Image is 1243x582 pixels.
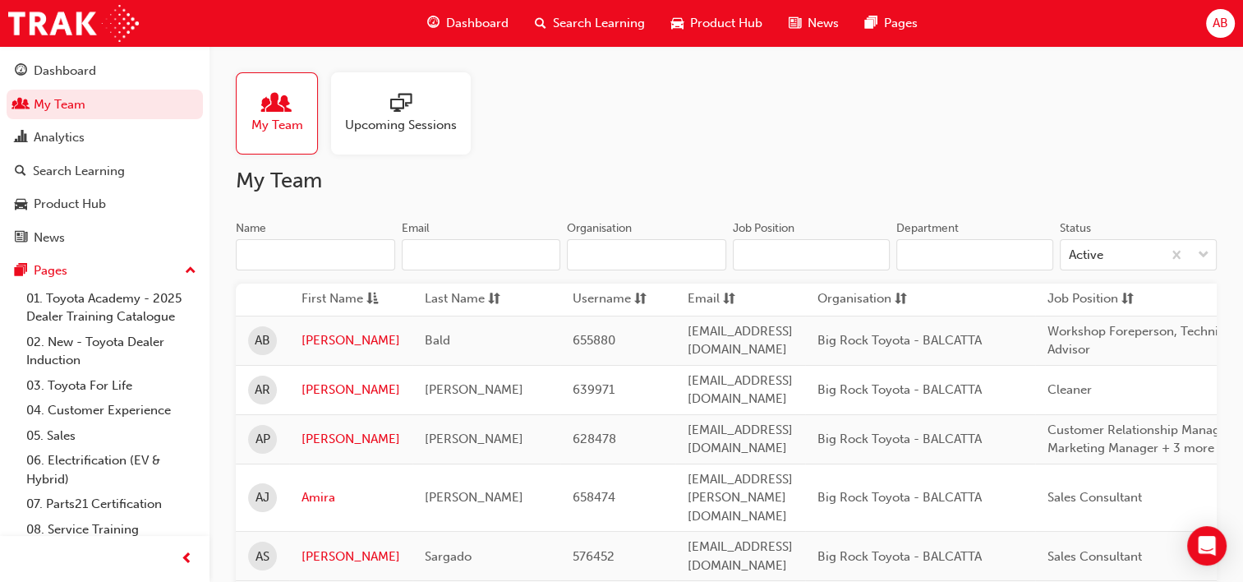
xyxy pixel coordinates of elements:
[522,7,658,40] a: search-iconSearch Learning
[634,289,647,310] span: sorting-icon
[688,423,793,456] span: [EMAIL_ADDRESS][DOMAIN_NAME]
[1047,324,1235,358] span: Workshop Foreperson, Technical Advisor
[20,373,203,399] a: 03. Toyota For Life
[671,13,684,34] span: car-icon
[776,7,852,40] a: news-iconNews
[690,14,762,33] span: Product Hub
[884,14,918,33] span: Pages
[7,256,203,286] button: Pages
[1121,289,1134,310] span: sorting-icon
[865,13,877,34] span: pages-icon
[256,488,269,507] span: AJ
[236,168,1217,194] h2: My Team
[733,220,794,237] div: Job Position
[20,492,203,517] a: 07. Parts21 Certification
[573,490,615,505] span: 658474
[425,382,523,397] span: [PERSON_NAME]
[266,93,288,116] span: people-icon
[402,239,561,270] input: Email
[7,122,203,153] a: Analytics
[181,549,193,570] span: prev-icon
[688,289,778,310] button: Emailsorting-icon
[366,289,379,310] span: asc-icon
[1187,526,1227,566] div: Open Intercom Messenger
[723,289,735,310] span: sorting-icon
[302,488,400,507] a: Amira
[15,164,26,179] span: search-icon
[817,432,982,446] span: Big Rock Toyota - BALCATTA
[817,333,982,348] span: Big Rock Toyota - BALCATTA
[789,13,801,34] span: news-icon
[34,229,65,247] div: News
[15,197,27,212] span: car-icon
[1060,220,1091,237] div: Status
[573,289,663,310] button: Usernamesorting-icon
[446,14,509,33] span: Dashboard
[573,382,615,397] span: 639971
[1047,423,1234,456] span: Customer Relationship Manager, Marketing Manager + 3 more
[573,549,615,564] span: 576452
[256,430,270,449] span: AP
[688,289,720,310] span: Email
[302,289,392,310] button: First Nameasc-icon
[34,195,106,214] div: Product Hub
[688,539,793,573] span: [EMAIL_ADDRESS][DOMAIN_NAME]
[1047,289,1118,310] span: Job Position
[688,373,793,407] span: [EMAIL_ADDRESS][DOMAIN_NAME]
[33,162,125,181] div: Search Learning
[425,333,450,348] span: Bald
[34,128,85,147] div: Analytics
[808,14,839,33] span: News
[15,98,27,113] span: people-icon
[256,547,269,566] span: AS
[15,231,27,246] span: news-icon
[402,220,430,237] div: Email
[7,223,203,253] a: News
[1047,289,1138,310] button: Job Positionsorting-icon
[20,330,203,373] a: 02. New - Toyota Dealer Induction
[688,324,793,358] span: [EMAIL_ADDRESS][DOMAIN_NAME]
[302,547,400,566] a: [PERSON_NAME]
[733,239,890,270] input: Job Position
[34,261,67,280] div: Pages
[1206,9,1235,38] button: AB
[658,7,776,40] a: car-iconProduct Hub
[1213,14,1228,33] span: AB
[15,264,27,279] span: pages-icon
[251,116,303,135] span: My Team
[425,490,523,505] span: [PERSON_NAME]
[427,13,440,34] span: guage-icon
[331,72,484,155] a: Upcoming Sessions
[8,5,139,42] img: Trak
[20,423,203,449] a: 05. Sales
[573,432,616,446] span: 628478
[817,382,982,397] span: Big Rock Toyota - BALCATTA
[34,62,96,81] div: Dashboard
[20,286,203,330] a: 01. Toyota Academy - 2025 Dealer Training Catalogue
[896,220,959,237] div: Department
[425,549,472,564] span: Sargado
[15,131,27,145] span: chart-icon
[236,239,395,270] input: Name
[425,289,515,310] button: Last Namesorting-icon
[15,64,27,79] span: guage-icon
[488,289,500,310] span: sorting-icon
[425,432,523,446] span: [PERSON_NAME]
[852,7,931,40] a: pages-iconPages
[1047,382,1092,397] span: Cleaner
[7,53,203,256] button: DashboardMy TeamAnalyticsSearch LearningProduct HubNews
[817,289,908,310] button: Organisationsorting-icon
[255,331,270,350] span: AB
[185,261,196,282] span: up-icon
[535,13,546,34] span: search-icon
[255,381,270,400] span: AR
[7,90,203,120] a: My Team
[1047,490,1142,505] span: Sales Consultant
[1069,246,1103,265] div: Active
[302,331,400,350] a: [PERSON_NAME]
[7,56,203,86] a: Dashboard
[236,220,266,237] div: Name
[345,116,457,135] span: Upcoming Sessions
